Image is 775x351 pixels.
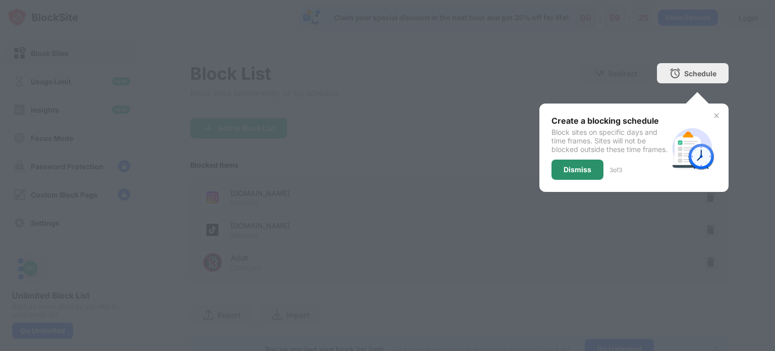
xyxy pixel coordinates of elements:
div: Schedule [684,69,716,78]
div: Dismiss [564,166,591,174]
div: Create a blocking schedule [551,116,668,126]
img: x-button.svg [712,112,721,120]
div: 3 of 3 [610,166,622,174]
div: Block sites on specific days and time frames. Sites will not be blocked outside these time frames. [551,128,668,154]
img: schedule.svg [668,124,716,172]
